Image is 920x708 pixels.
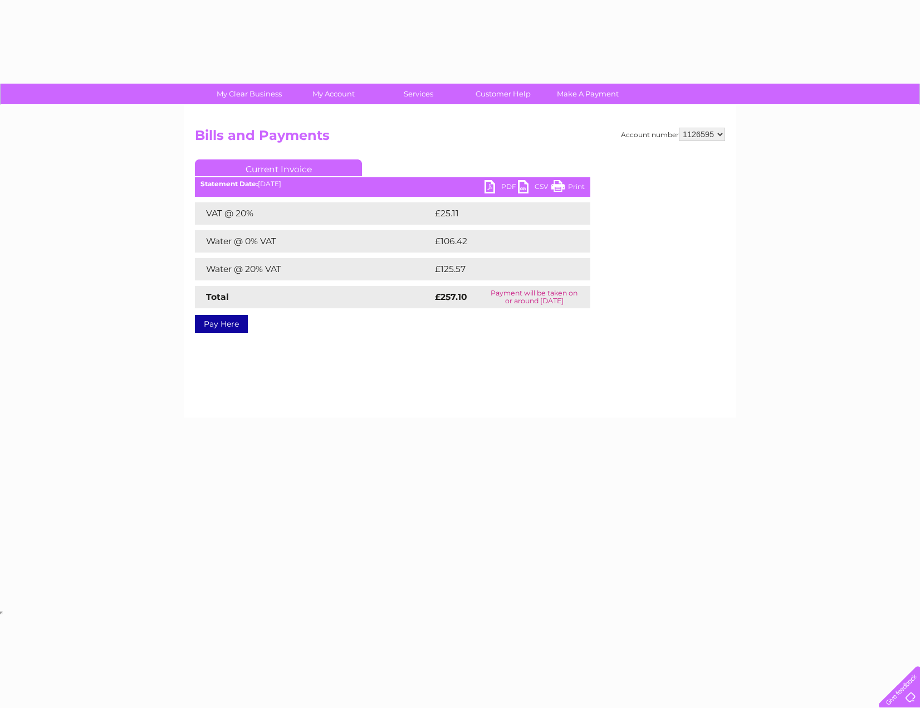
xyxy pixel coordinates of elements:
a: CSV [518,180,551,196]
a: Pay Here [195,315,248,333]
a: Services [373,84,464,104]
td: Water @ 0% VAT [195,230,432,253]
a: Customer Help [457,84,549,104]
td: VAT @ 20% [195,202,432,225]
a: My Clear Business [203,84,295,104]
strong: £257.10 [435,292,467,302]
a: Current Invoice [195,159,362,176]
td: £25.11 [432,202,565,225]
div: [DATE] [195,180,590,188]
strong: Total [206,292,229,302]
a: PDF [485,180,518,196]
b: Statement Date: [200,180,258,188]
div: Account number [621,128,725,141]
h2: Bills and Payments [195,128,725,149]
td: Water @ 20% VAT [195,258,432,280]
td: £125.57 [432,258,569,280]
a: Make A Payment [542,84,634,104]
a: Print [551,180,585,196]
td: £106.42 [432,230,570,253]
td: Payment will be taken on or around [DATE] [478,286,590,308]
a: My Account [288,84,380,104]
